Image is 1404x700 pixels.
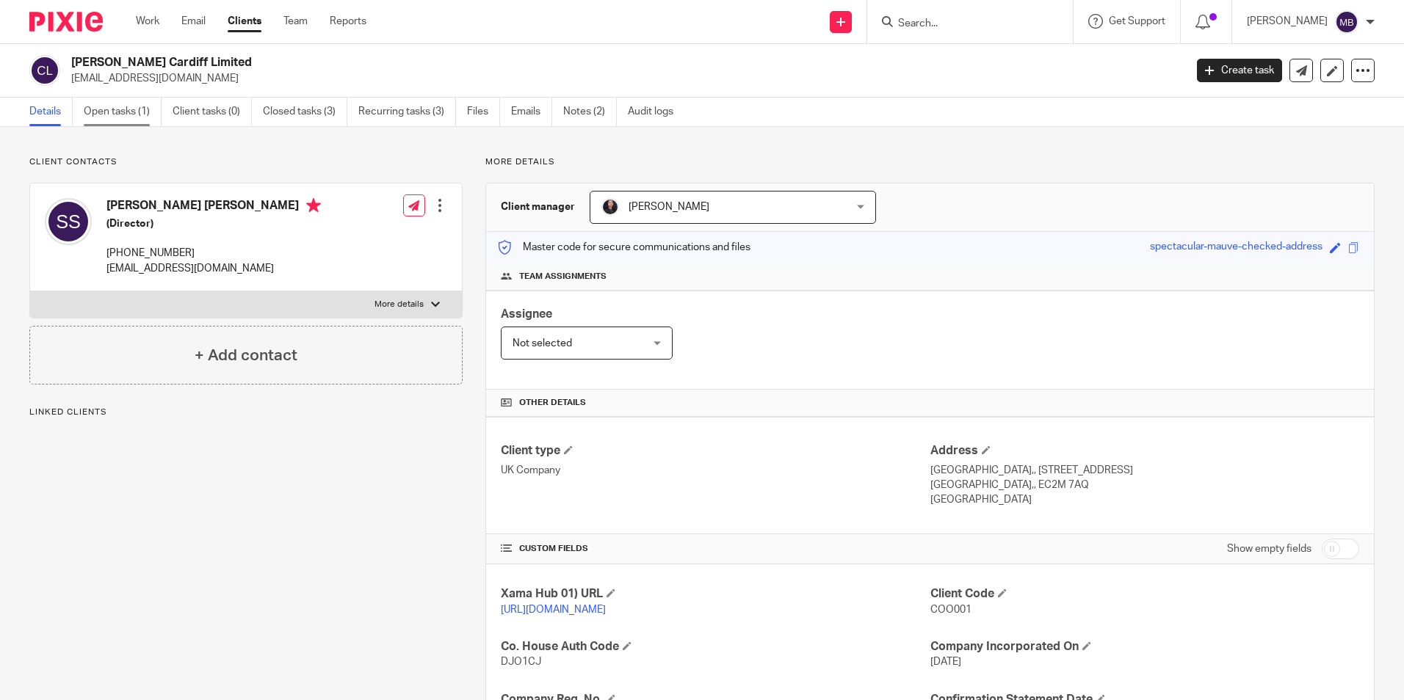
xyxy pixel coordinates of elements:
a: Open tasks (1) [84,98,162,126]
a: Closed tasks (3) [263,98,347,126]
a: [URL][DOMAIN_NAME] [501,605,606,615]
a: Notes (2) [563,98,617,126]
a: Work [136,14,159,29]
span: Other details [519,397,586,409]
p: Client contacts [29,156,463,168]
span: Get Support [1109,16,1165,26]
a: Recurring tasks (3) [358,98,456,126]
p: Linked clients [29,406,463,418]
img: Pixie [29,12,103,32]
span: COO001 [930,605,971,615]
h4: Xama Hub 01) URL [501,586,930,602]
p: [EMAIL_ADDRESS][DOMAIN_NAME] [106,261,321,276]
h4: Company Incorporated On [930,639,1359,655]
span: [DATE] [930,657,961,667]
h3: Client manager [501,200,575,214]
span: DJO1CJ [501,657,541,667]
h4: [PERSON_NAME] [PERSON_NAME] [106,198,321,216]
h5: (Director) [106,216,321,231]
img: svg%3E [45,198,92,245]
i: Primary [306,198,321,213]
a: Clients [228,14,261,29]
a: Reports [330,14,366,29]
a: Email [181,14,206,29]
p: [PHONE_NUMBER] [106,246,321,260]
a: Client tasks (0) [173,98,252,126]
img: MicrosoftTeams-image.jfif [601,198,619,216]
a: Audit logs [628,98,684,126]
p: [PERSON_NAME] [1247,14,1328,29]
h2: [PERSON_NAME] Cardiff Limited [71,55,954,70]
p: More details [485,156,1375,168]
p: [EMAIL_ADDRESS][DOMAIN_NAME] [71,71,1175,86]
a: Create task [1197,59,1282,82]
span: [PERSON_NAME] [629,202,709,212]
p: [GEOGRAPHIC_DATA],, [STREET_ADDRESS] [930,463,1359,478]
img: svg%3E [1335,10,1358,34]
p: UK Company [501,463,930,478]
p: More details [374,299,424,310]
label: Show empty fields [1227,542,1311,556]
h4: CUSTOM FIELDS [501,543,930,555]
img: svg%3E [29,55,60,86]
a: Team [283,14,308,29]
p: [GEOGRAPHIC_DATA],, EC2M 7AQ [930,478,1359,492]
h4: Client type [501,443,930,459]
span: Assignee [501,308,552,320]
div: spectacular-mauve-checked-address [1150,239,1322,256]
span: Not selected [513,338,572,349]
a: Emails [511,98,552,126]
input: Search [897,18,1029,31]
a: Details [29,98,73,126]
span: Team assignments [519,271,607,282]
h4: Co. House Auth Code [501,639,930,655]
p: Master code for secure communications and files [497,240,750,255]
a: Files [467,98,500,126]
h4: Address [930,443,1359,459]
p: [GEOGRAPHIC_DATA] [930,492,1359,507]
h4: Client Code [930,586,1359,602]
h4: + Add contact [195,344,297,367]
